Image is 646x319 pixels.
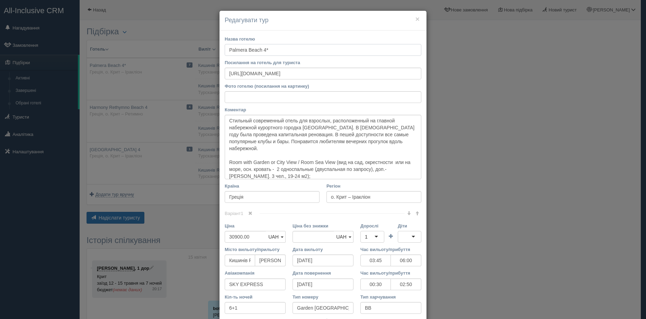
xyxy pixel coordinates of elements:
label: Дата вильоту [293,246,353,253]
label: Регіон [326,183,421,189]
span: Варіант [225,211,260,216]
label: Ціна [225,223,286,229]
h4: Редагувати тур [225,16,421,25]
span: 1 [241,211,243,216]
label: Кіл-ть ночей [225,294,286,300]
a: UAH [266,231,286,243]
label: Ціна без знижки [293,223,353,229]
label: Назва готелю [225,36,421,42]
label: Діти [398,223,421,229]
label: Країна [225,183,320,189]
span: UAH [336,234,347,240]
label: Посилання на готель для туриста [225,59,421,66]
label: Час вильоту/прибуття [360,246,421,253]
input: Iberostar Bahia 5* [225,44,421,56]
label: Коментар [225,106,421,113]
label: Авіакомпанія [225,270,286,276]
label: Фото готелю (посилання на картинку) [225,83,421,89]
div: 1 [365,233,368,240]
label: Дорослі [360,223,384,229]
label: Дата повернення [293,270,353,276]
span: UAH [268,234,279,240]
a: UAH [334,231,353,243]
label: Тип номеру [293,294,353,300]
button: × [415,15,420,23]
label: Час вильоту/прибуття [360,270,421,276]
label: Місто вильоту/прильоту [225,246,286,253]
label: Тип харчування [360,294,421,300]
